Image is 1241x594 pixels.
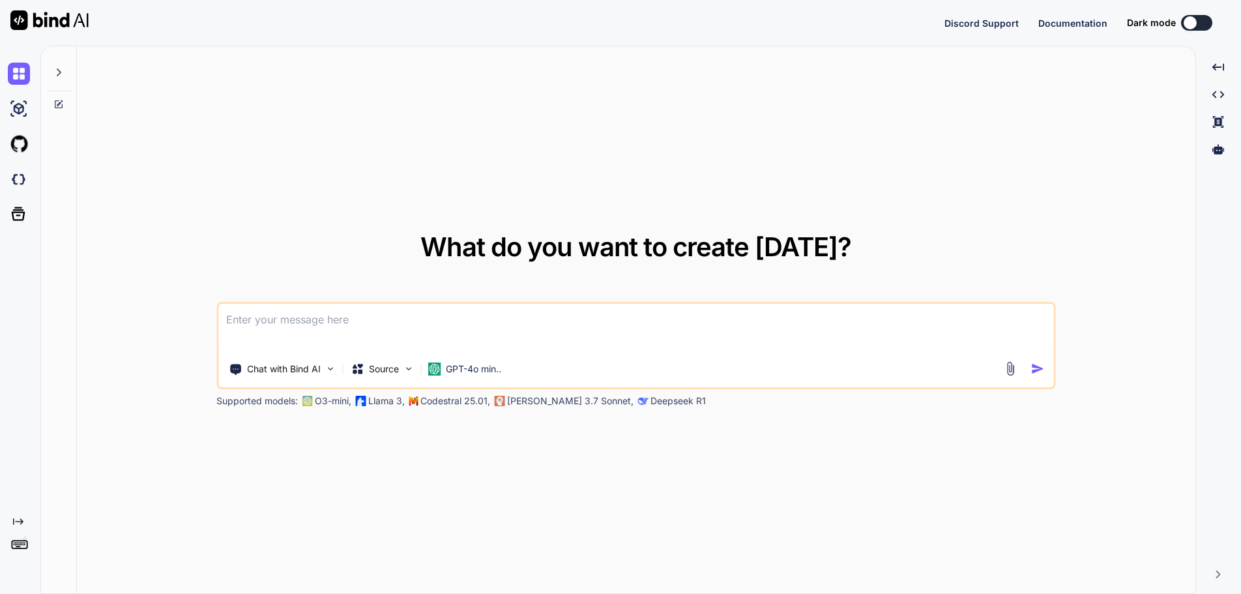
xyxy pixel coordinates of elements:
img: claude [494,396,504,406]
img: attachment [1002,361,1017,376]
img: GPT-4 [302,396,312,406]
img: githubLight [8,133,30,155]
p: GPT-4o min.. [446,363,501,376]
span: What do you want to create [DATE]? [420,231,851,263]
img: ai-studio [8,98,30,120]
button: Documentation [1038,16,1107,30]
p: Supported models: [216,394,298,408]
img: claude [637,396,648,406]
button: Discord Support [944,16,1019,30]
img: GPT-4o mini [428,363,441,376]
span: Documentation [1038,18,1107,29]
span: Discord Support [944,18,1019,29]
img: Bind AI [10,10,89,30]
p: Llama 3, [368,394,405,408]
img: Pick Tools [325,363,336,374]
p: O3-mini, [315,394,351,408]
img: Llama2 [355,396,366,406]
p: Codestral 25.01, [420,394,490,408]
img: Mistral-AI [409,396,418,406]
img: icon [1030,362,1044,376]
p: Source [369,363,399,376]
img: darkCloudIdeIcon [8,168,30,190]
span: Dark mode [1127,16,1176,29]
img: Pick Models [403,363,414,374]
p: Chat with Bind AI [247,363,321,376]
p: [PERSON_NAME] 3.7 Sonnet, [507,394,634,408]
img: chat [8,63,30,85]
p: Deepseek R1 [650,394,706,408]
